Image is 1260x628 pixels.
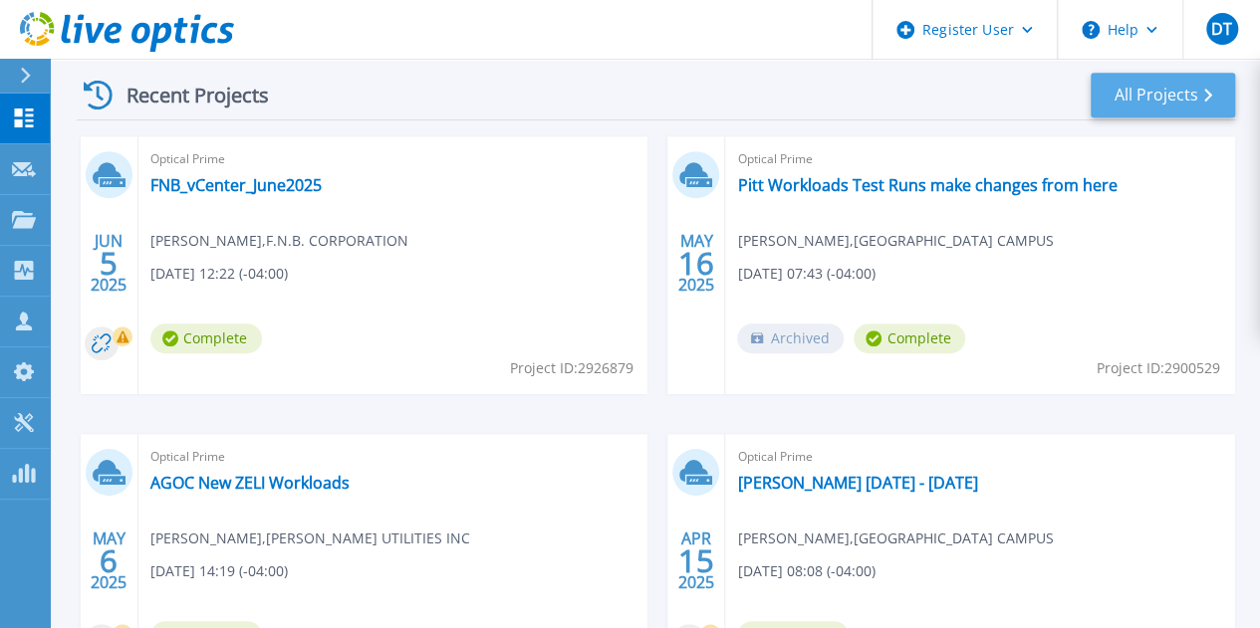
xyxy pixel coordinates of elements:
[854,323,965,353] span: Complete
[737,323,844,353] span: Archived
[737,148,1223,170] span: Optical Prime
[737,446,1223,468] span: Optical Prime
[677,227,715,300] div: MAY 2025
[737,560,875,582] span: [DATE] 08:08 (-04:00)
[150,323,262,353] span: Complete
[150,473,350,493] a: AGOC New ZELI Workloads
[150,230,408,252] span: [PERSON_NAME] , F.N.B. CORPORATION
[737,175,1117,195] a: Pitt Workloads Test Runs make changes from here
[678,552,714,569] span: 15
[677,524,715,597] div: APR 2025
[737,473,977,493] a: [PERSON_NAME] [DATE] - [DATE]
[1211,21,1232,37] span: DT
[150,560,288,582] span: [DATE] 14:19 (-04:00)
[150,263,288,285] span: [DATE] 12:22 (-04:00)
[150,148,636,170] span: Optical Prime
[150,446,636,468] span: Optical Prime
[737,230,1053,252] span: [PERSON_NAME] , [GEOGRAPHIC_DATA] CAMPUS
[1097,357,1220,379] span: Project ID: 2900529
[678,255,714,272] span: 16
[150,527,470,549] span: [PERSON_NAME] , [PERSON_NAME] UTILITIES INC
[737,263,875,285] span: [DATE] 07:43 (-04:00)
[100,552,118,569] span: 6
[90,227,127,300] div: JUN 2025
[90,524,127,597] div: MAY 2025
[737,527,1053,549] span: [PERSON_NAME] , [GEOGRAPHIC_DATA] CAMPUS
[509,357,632,379] span: Project ID: 2926879
[150,175,322,195] a: FNB_vCenter_June2025
[100,255,118,272] span: 5
[77,71,296,119] div: Recent Projects
[1091,73,1235,117] a: All Projects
